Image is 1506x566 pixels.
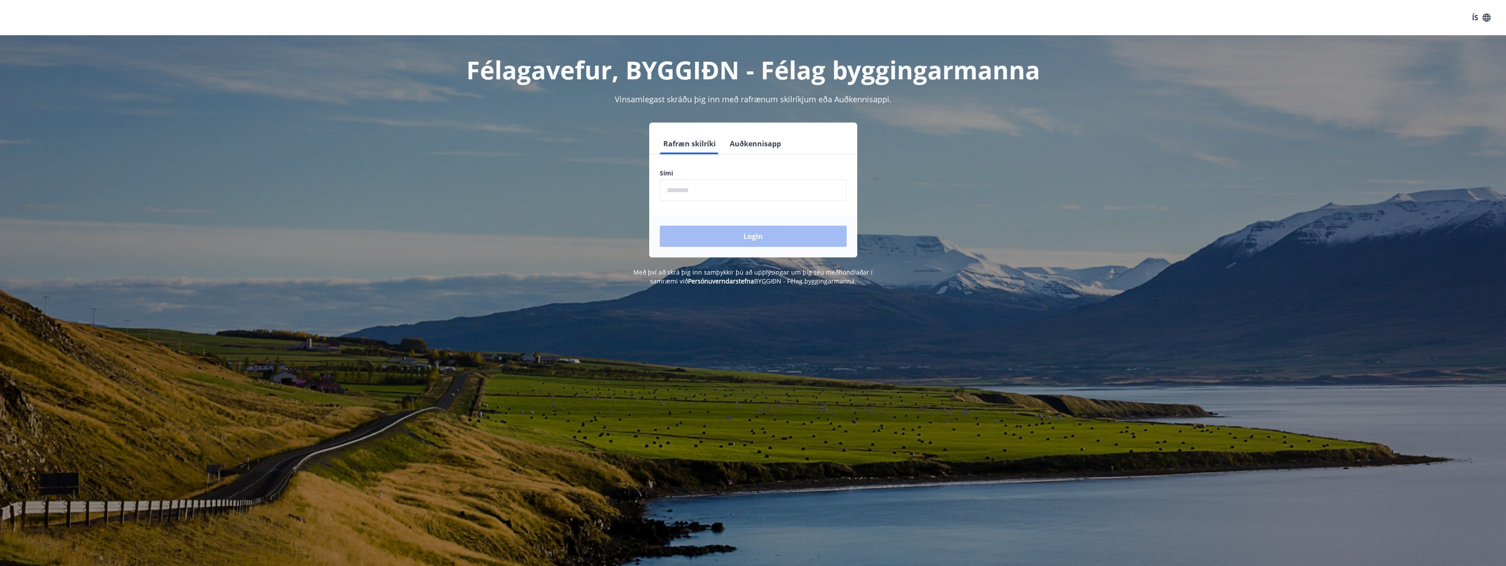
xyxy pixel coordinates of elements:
[688,277,754,285] a: Persónuverndarstefna
[660,133,719,154] button: Rafræn skilríki
[660,169,847,178] label: Sími
[633,268,873,285] span: Með því að skrá þig inn samþykkir þú að upplýsingar um þig séu meðhöndlaðar í samræmi við BYGGIÐN...
[446,53,1060,86] h1: Félagavefur, BYGGIÐN - Félag byggingarmanna
[615,94,892,104] span: Vinsamlegast skráðu þig inn með rafrænum skilríkjum eða Auðkennisappi.
[726,133,785,154] button: Auðkennisapp
[1467,10,1495,26] button: ÍS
